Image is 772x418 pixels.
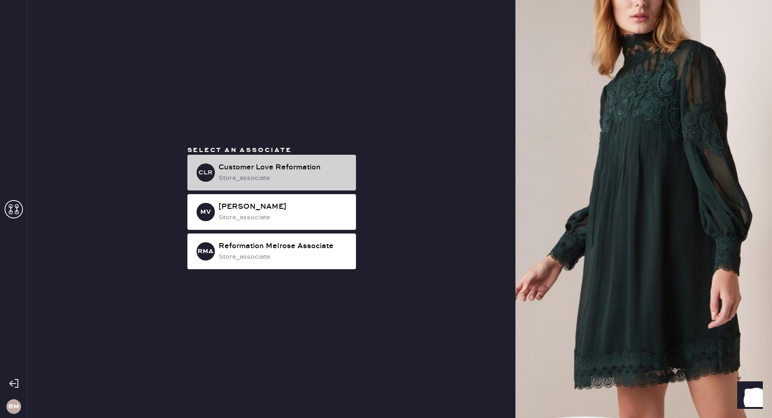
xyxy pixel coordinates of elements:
div: Customer Love Reformation [219,162,349,173]
div: [PERSON_NAME] [219,201,349,212]
div: store_associate [219,173,349,183]
div: Reformation Melrose Associate [219,241,349,252]
div: store_associate [219,252,349,262]
span: Select an associate [187,146,292,154]
div: store_associate [219,212,349,223]
h3: MV [200,209,211,215]
h3: CLR [198,169,213,176]
iframe: Front Chat [728,377,768,416]
h3: RMA [197,248,214,255]
h3: RM [8,403,19,410]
